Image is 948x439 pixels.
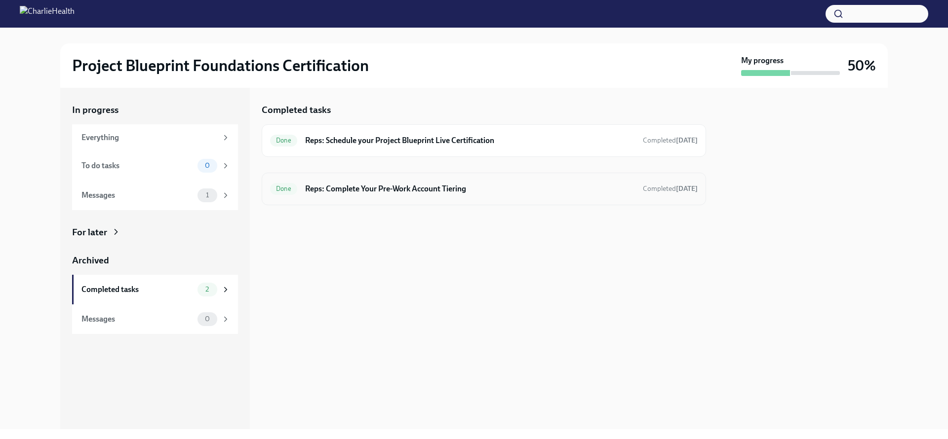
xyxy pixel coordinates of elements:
span: Done [270,137,297,144]
a: Archived [72,254,238,267]
h3: 50% [848,57,876,74]
a: DoneReps: Complete Your Pre-Work Account TieringCompleted[DATE] [270,181,698,197]
span: 0 [199,162,216,169]
a: In progress [72,104,238,116]
div: Messages [81,190,194,201]
a: DoneReps: Schedule your Project Blueprint Live CertificationCompleted[DATE] [270,133,698,148]
a: For later [72,226,238,239]
h6: Reps: Complete Your Pre-Work Account Tiering [305,183,635,194]
div: Completed tasks [81,284,194,295]
span: 0 [199,315,216,323]
a: Completed tasks2 [72,275,238,304]
a: Everything [72,124,238,151]
span: 2 [199,286,215,293]
div: To do tasks [81,160,194,171]
div: For later [72,226,107,239]
a: Messages1 [72,181,238,210]
span: September 11th, 2025 09:23 [643,184,698,193]
h6: Reps: Schedule your Project Blueprint Live Certification [305,135,635,146]
div: Messages [81,314,194,325]
span: Done [270,185,297,192]
a: To do tasks0 [72,151,238,181]
span: 1 [200,191,215,199]
strong: [DATE] [676,184,698,193]
h2: Project Blueprint Foundations Certification [72,56,369,75]
strong: [DATE] [676,136,698,145]
strong: My progress [741,55,784,66]
span: Completed [643,136,698,145]
span: September 4th, 2025 09:48 [643,136,698,145]
span: Completed [643,184,698,193]
img: CharlieHealth [20,6,75,22]
div: Everything [81,132,217,143]
h5: Completed tasks [262,104,331,116]
a: Messages0 [72,304,238,334]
